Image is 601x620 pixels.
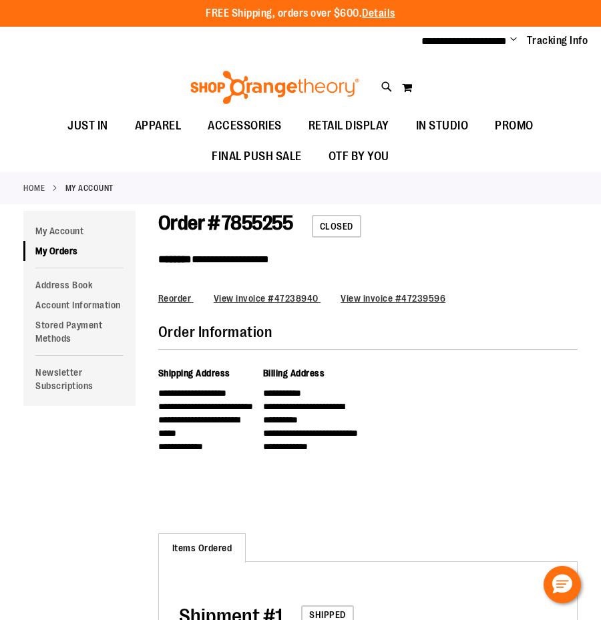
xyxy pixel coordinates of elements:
button: Hello, have a question? Let’s chat. [544,566,581,603]
a: Reorder [158,293,194,304]
strong: My Account [65,182,114,194]
span: Reorder [158,293,192,304]
strong: Items Ordered [158,533,246,563]
span: OTF BY YOU [329,141,389,172]
a: My Orders [23,241,136,261]
span: APPAREL [135,111,182,141]
span: ACCESSORIES [208,111,282,141]
a: IN STUDIO [403,111,482,141]
span: View invoice # [214,293,274,304]
a: View invoice #47238940 [214,293,321,304]
span: Closed [312,215,361,238]
a: Account Information [23,295,136,315]
a: ACCESSORIES [194,111,295,141]
a: Home [23,182,45,194]
a: RETAIL DISPLAY [295,111,403,141]
a: Tracking Info [527,33,588,48]
img: Shop Orangetheory [188,71,361,104]
a: OTF BY YOU [315,141,403,172]
a: PROMO [481,111,547,141]
span: Billing Address [263,368,325,378]
span: Shipping Address [158,368,230,378]
span: FINAL PUSH SALE [212,141,302,172]
span: JUST IN [67,111,108,141]
p: FREE Shipping, orders over $600. [206,6,395,21]
a: FINAL PUSH SALE [198,141,315,172]
button: Account menu [510,34,517,47]
a: My Account [23,221,136,241]
a: Newsletter Subscriptions [23,362,136,396]
span: Order # 7855255 [158,212,293,234]
a: Address Book [23,275,136,295]
a: Details [362,7,395,19]
a: APPAREL [122,111,195,141]
a: JUST IN [54,111,122,141]
span: RETAIL DISPLAY [309,111,389,141]
span: Order Information [158,324,272,340]
span: PROMO [495,111,534,141]
span: IN STUDIO [416,111,469,141]
a: View invoice #47239596 [341,293,445,304]
span: View invoice # [341,293,401,304]
a: Stored Payment Methods [23,315,136,348]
